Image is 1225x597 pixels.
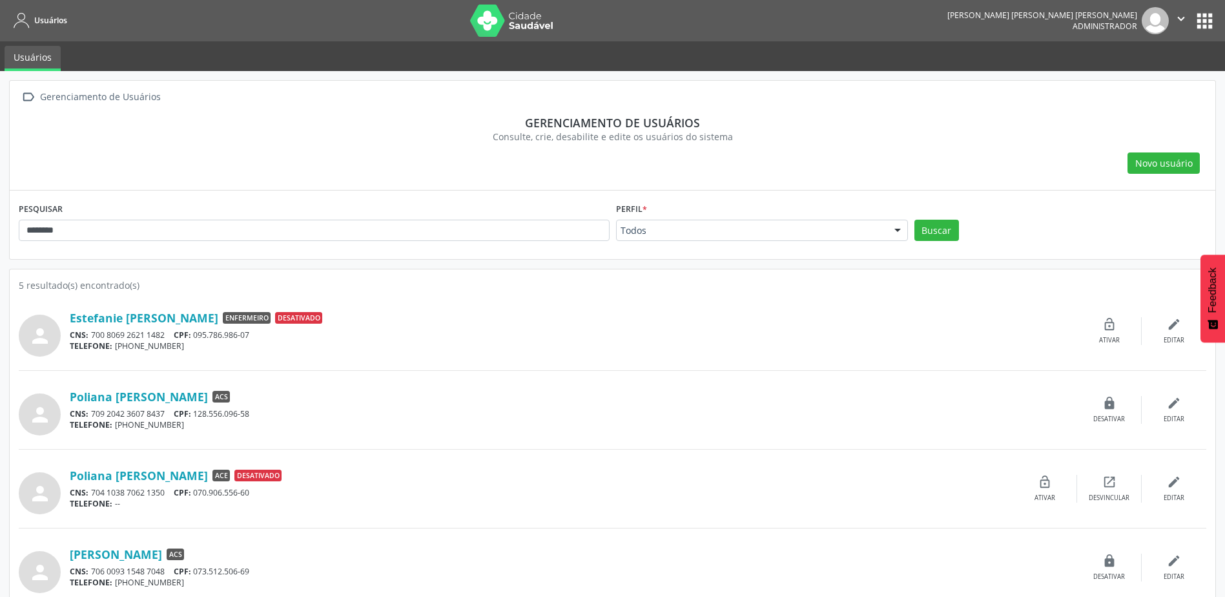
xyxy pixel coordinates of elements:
i: edit [1167,475,1181,489]
div: Desvincular [1089,494,1129,503]
span: TELEFONE: [70,419,112,430]
div: Editar [1164,336,1184,345]
div: 706 0093 1548 7048 073.512.506-69 [70,566,1077,577]
button: Buscar [914,220,959,242]
i: edit [1167,554,1181,568]
div: Editar [1164,572,1184,581]
i:  [19,88,37,107]
i: lock [1102,396,1117,410]
span: CPF: [174,330,191,340]
span: CPF: [174,408,191,419]
label: PESQUISAR [19,200,63,220]
div: [PERSON_NAME] [PERSON_NAME] [PERSON_NAME] [947,10,1137,21]
span: CPF: [174,487,191,498]
div: Desativar [1093,415,1125,424]
a: Estefanie [PERSON_NAME] [70,311,218,325]
span: Novo usuário [1135,156,1193,170]
i: open_in_new [1102,475,1117,489]
div: Ativar [1099,336,1120,345]
div: Gerenciamento de Usuários [37,88,163,107]
i: person [28,324,52,348]
div: Editar [1164,494,1184,503]
div: [PHONE_NUMBER] [70,577,1077,588]
span: ACS [167,549,184,560]
span: Todos [621,224,881,237]
i:  [1174,12,1188,26]
a: Usuários [9,10,67,31]
span: Desativado [234,470,282,481]
span: Desativado [275,312,322,324]
i: person [28,403,52,426]
a: Poliana [PERSON_NAME] [70,468,208,483]
span: CNS: [70,330,88,340]
i: lock_open [1102,317,1117,331]
a: Usuários [5,46,61,71]
div: Gerenciamento de usuários [28,116,1197,130]
i: edit [1167,396,1181,410]
span: TELEFONE: [70,340,112,351]
span: Feedback [1207,267,1219,313]
i: lock_open [1038,475,1052,489]
div: Ativar [1035,494,1055,503]
span: TELEFONE: [70,498,112,509]
span: CNS: [70,487,88,498]
a: [PERSON_NAME] [70,547,162,561]
div: [PHONE_NUMBER] [70,340,1077,351]
span: Usuários [34,15,67,26]
div: Consulte, crie, desabilite e edite os usuários do sistema [28,130,1197,143]
div: -- [70,498,1013,509]
i: person [28,482,52,505]
img: img [1142,7,1169,34]
span: TELEFONE: [70,577,112,588]
button: Feedback - Mostrar pesquisa [1200,255,1225,342]
span: CPF: [174,566,191,577]
span: Administrador [1073,21,1137,32]
a: Poliana [PERSON_NAME] [70,390,208,404]
div: 5 resultado(s) encontrado(s) [19,278,1206,292]
button:  [1169,7,1193,34]
a:  Gerenciamento de Usuários [19,88,163,107]
button: Novo usuário [1127,152,1200,174]
i: edit [1167,317,1181,331]
div: [PHONE_NUMBER] [70,419,1077,430]
span: ACE [212,470,230,481]
span: CNS: [70,566,88,577]
div: 700 8069 2621 1482 095.786.986-07 [70,330,1077,340]
div: 709 2042 3607 8437 128.556.096-58 [70,408,1077,419]
span: CNS: [70,408,88,419]
span: ACS [212,391,230,403]
button: apps [1193,10,1216,32]
div: 704 1038 7062 1350 070.906.556-60 [70,487,1013,498]
div: Editar [1164,415,1184,424]
label: Perfil [616,200,647,220]
span: Enfermeiro [223,312,271,324]
div: Desativar [1093,572,1125,581]
i: lock [1102,554,1117,568]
